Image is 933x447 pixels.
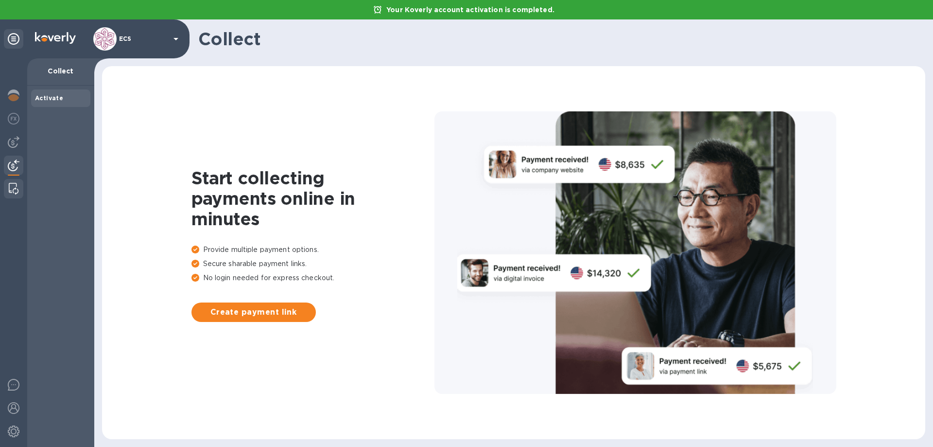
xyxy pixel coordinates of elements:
[35,94,63,102] b: Activate
[191,245,434,255] p: Provide multiple payment options.
[191,303,316,322] button: Create payment link
[191,168,434,229] h1: Start collecting payments online in minutes
[35,32,76,44] img: Logo
[198,29,917,49] h1: Collect
[4,29,23,49] div: Unpin categories
[8,113,19,125] img: Foreign exchange
[191,259,434,269] p: Secure sharable payment links.
[381,5,559,15] p: Your Koverly account activation is completed.
[191,273,434,283] p: No login needed for express checkout.
[199,306,308,318] span: Create payment link
[35,66,86,76] p: Collect
[119,36,168,42] p: ECS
